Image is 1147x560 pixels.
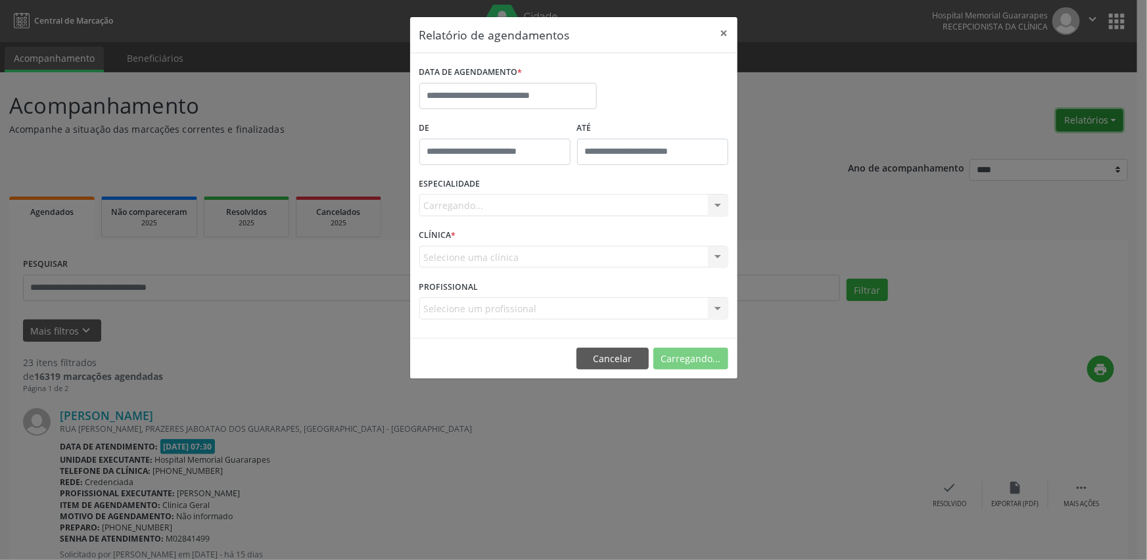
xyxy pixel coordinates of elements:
[419,225,456,246] label: CLÍNICA
[577,118,728,139] label: ATÉ
[711,17,737,49] button: Close
[653,348,728,370] button: Carregando...
[576,348,649,370] button: Cancelar
[419,118,571,139] label: De
[419,277,479,297] label: PROFISSIONAL
[419,62,523,83] label: DATA DE AGENDAMENTO
[419,174,480,195] label: ESPECIALIDADE
[419,26,570,43] h5: Relatório de agendamentos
